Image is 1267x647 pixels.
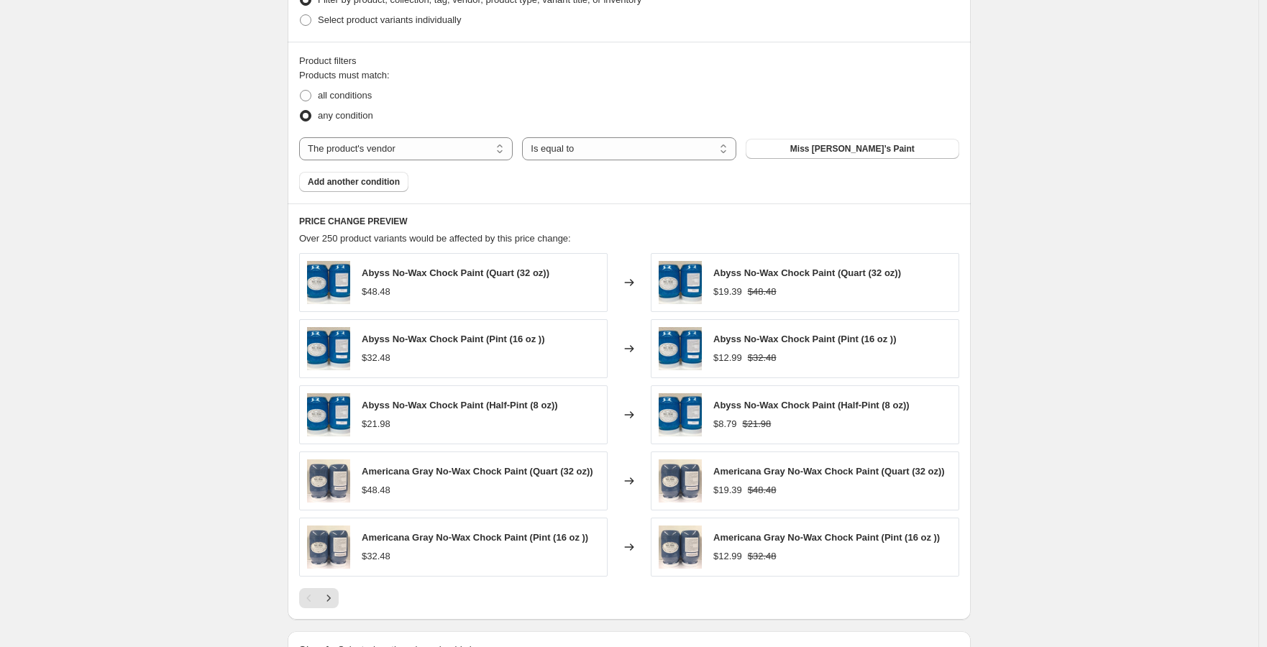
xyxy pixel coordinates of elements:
[713,351,742,365] div: $12.99
[318,14,461,25] span: Select product variants individually
[319,588,339,608] button: Next
[713,267,901,278] span: Abyss No-Wax Chock Paint (Quart (32 oz))
[307,261,350,304] img: Chock-Paint-Abyss-e1518101837403_80x.jpg
[362,285,390,299] div: $48.48
[748,549,777,564] strike: $32.48
[713,417,737,431] div: $8.79
[362,532,588,543] span: Americana Gray No-Wax Chock Paint (Pint (16 oz ))
[318,110,373,121] span: any condition
[713,532,940,543] span: Americana Gray No-Wax Chock Paint (Pint (16 oz ))
[746,139,959,159] button: Miss [PERSON_NAME]’s Paint
[743,417,772,431] strike: $21.98
[307,459,350,503] img: Chock-Paint-American-Gray_80x.jpg
[748,285,777,299] strike: $48.48
[362,483,390,497] div: $48.48
[299,216,959,227] h6: PRICE CHANGE PREVIEW
[362,267,549,278] span: Abyss No-Wax Chock Paint (Quart (32 oz))
[748,351,777,365] strike: $32.48
[713,334,897,344] span: Abyss No-Wax Chock Paint (Pint (16 oz ))
[362,466,593,477] span: Americana Gray No-Wax Chock Paint (Quart (32 oz))
[299,70,390,81] span: Products must match:
[748,483,777,497] strike: $48.48
[362,334,545,344] span: Abyss No-Wax Chock Paint (Pint (16 oz ))
[362,549,390,564] div: $32.48
[713,549,742,564] div: $12.99
[299,233,571,244] span: Over 250 product variants would be affected by this price change:
[307,526,350,569] img: Chock-Paint-American-Gray_80x.jpg
[790,143,915,155] span: Miss [PERSON_NAME]’s Paint
[659,327,702,370] img: Chock-Paint-Abyss-e1518101837403_80x.jpg
[308,176,400,188] span: Add another condition
[659,459,702,503] img: Chock-Paint-American-Gray_80x.jpg
[362,351,390,365] div: $32.48
[659,261,702,304] img: Chock-Paint-Abyss-e1518101837403_80x.jpg
[659,526,702,569] img: Chock-Paint-American-Gray_80x.jpg
[362,400,558,410] span: Abyss No-Wax Chock Paint (Half-Pint (8 oz))
[299,588,339,608] nav: Pagination
[659,393,702,436] img: Chock-Paint-Abyss-e1518101837403_80x.jpg
[713,483,742,497] div: $19.39
[299,54,959,68] div: Product filters
[362,417,390,431] div: $21.98
[318,90,372,101] span: all conditions
[713,285,742,299] div: $19.39
[307,393,350,436] img: Chock-Paint-Abyss-e1518101837403_80x.jpg
[307,327,350,370] img: Chock-Paint-Abyss-e1518101837403_80x.jpg
[299,172,408,192] button: Add another condition
[713,400,910,410] span: Abyss No-Wax Chock Paint (Half-Pint (8 oz))
[713,466,945,477] span: Americana Gray No-Wax Chock Paint (Quart (32 oz))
